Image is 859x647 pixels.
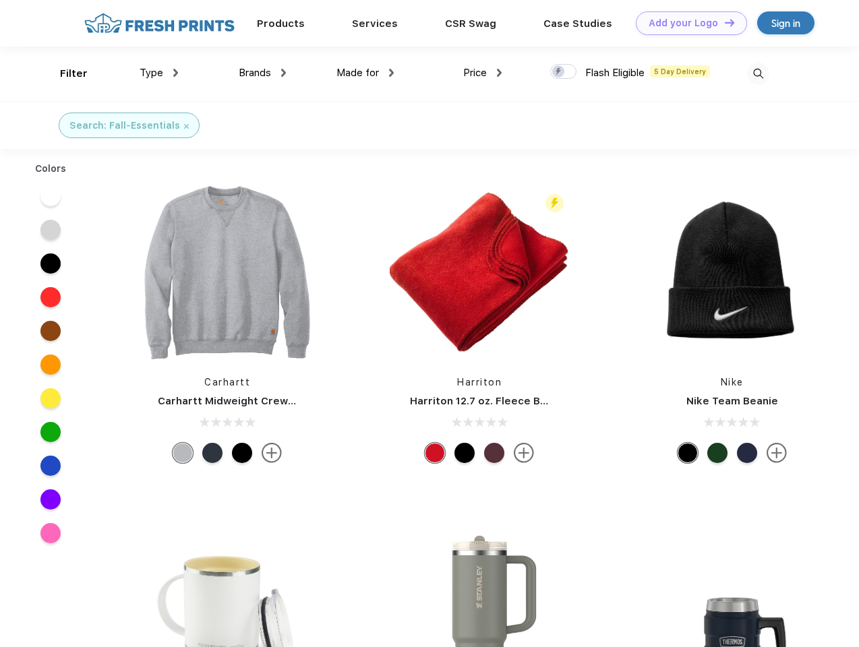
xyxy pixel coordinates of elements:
img: fo%20logo%202.webp [80,11,239,35]
a: Nike Team Beanie [686,395,778,407]
img: func=resize&h=266 [138,183,317,362]
div: Filter [60,66,88,82]
div: Add your Logo [649,18,718,29]
div: Gorge Green [707,443,728,463]
div: Burgundy [484,443,504,463]
span: Price [463,67,487,79]
div: Search: Fall-Essentials [69,119,180,133]
div: Sign in [771,16,800,31]
img: func=resize&h=266 [390,183,569,362]
a: Carhartt [204,377,250,388]
a: Products [257,18,305,30]
div: Black [232,443,252,463]
span: Brands [239,67,271,79]
img: DT [725,19,734,26]
div: College Navy [737,443,757,463]
img: dropdown.png [497,69,502,77]
img: func=resize&h=266 [643,183,822,362]
span: 5 Day Delivery [650,65,710,78]
div: Heather Grey [173,443,193,463]
div: Colors [25,162,77,176]
span: Flash Eligible [585,67,645,79]
a: Carhartt Midweight Crewneck Sweatshirt [158,395,372,407]
a: Sign in [757,11,814,34]
span: Made for [336,67,379,79]
div: Black [678,443,698,463]
div: Black [454,443,475,463]
img: more.svg [262,443,282,463]
img: more.svg [514,443,534,463]
img: dropdown.png [281,69,286,77]
img: more.svg [767,443,787,463]
img: dropdown.png [389,69,394,77]
div: Red [425,443,445,463]
img: flash_active_toggle.svg [545,194,564,212]
span: Type [140,67,163,79]
a: Harriton 12.7 oz. Fleece Blanket [410,395,572,407]
div: New Navy [202,443,223,463]
img: dropdown.png [173,69,178,77]
img: desktop_search.svg [747,63,769,85]
a: Nike [721,377,744,388]
img: filter_cancel.svg [184,124,189,129]
a: Harriton [457,377,502,388]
